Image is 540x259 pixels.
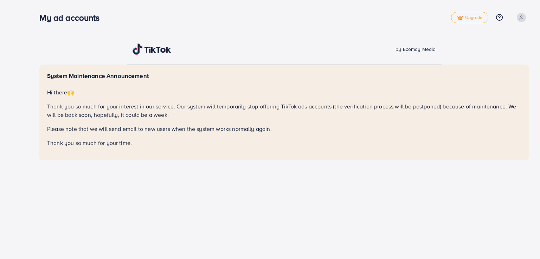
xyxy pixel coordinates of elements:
p: Thank you so much for your interest in our service. Our system will temporarily stop offering Tik... [47,102,521,119]
h3: My ad accounts [39,13,105,23]
img: TikTok [133,44,171,55]
a: tickUpgrade [451,12,488,23]
span: Upgrade [457,15,482,20]
p: Thank you so much for your time. [47,139,521,147]
span: by Ecomdy Media [396,46,436,53]
p: Please note that we will send email to new users when the system works normally again. [47,125,521,133]
img: tick [457,15,463,20]
p: Hi there [47,88,521,97]
h5: System Maintenance Announcement [47,72,521,80]
span: 🙌 [67,88,74,96]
